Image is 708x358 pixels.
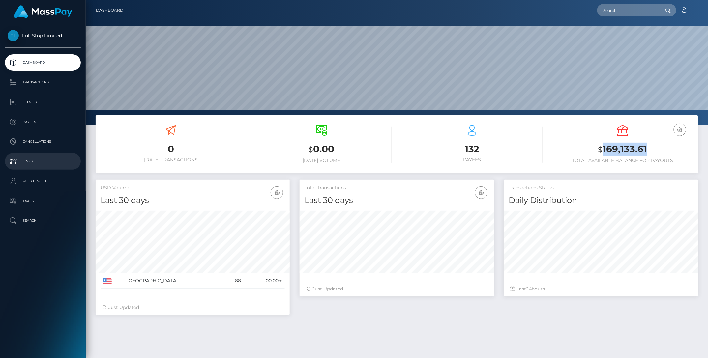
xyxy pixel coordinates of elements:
a: User Profile [5,173,81,189]
small: $ [309,145,313,154]
h6: [DATE] Volume [251,158,392,163]
img: US.png [103,278,112,284]
img: MassPay Logo [14,5,72,18]
h5: Total Transactions [305,185,489,191]
h6: Total Available Balance for Payouts [552,158,693,163]
h6: Payees [402,157,543,163]
div: Last hours [511,286,692,292]
a: Links [5,153,81,170]
a: Transactions [5,74,81,91]
p: Cancellations [8,137,78,147]
h4: Last 30 days [305,195,489,206]
p: Transactions [8,77,78,87]
a: Cancellations [5,133,81,150]
span: Full Stop Limited [5,33,81,39]
p: Payees [8,117,78,127]
a: Taxes [5,193,81,209]
p: User Profile [8,176,78,186]
p: Taxes [8,196,78,206]
a: Dashboard [96,3,123,17]
p: Dashboard [8,58,78,68]
td: [GEOGRAPHIC_DATA] [125,273,224,289]
a: Dashboard [5,54,81,71]
h4: Daily Distribution [509,195,693,206]
h4: Last 30 days [101,195,285,206]
a: Search [5,212,81,229]
img: Full Stop Limited [8,30,19,41]
h5: Transactions Status [509,185,693,191]
h3: 132 [402,143,543,155]
h3: 0.00 [251,143,392,156]
div: Just Updated [306,286,487,292]
td: 100.00% [243,273,285,289]
span: 24 [526,286,532,292]
div: Just Updated [102,304,283,311]
p: Search [8,216,78,226]
a: Payees [5,114,81,130]
input: Search... [597,4,659,16]
h3: 0 [101,143,241,155]
small: $ [598,145,603,154]
h6: [DATE] Transactions [101,157,241,163]
p: Links [8,156,78,166]
h3: 169,133.61 [552,143,693,156]
h5: USD Volume [101,185,285,191]
p: Ledger [8,97,78,107]
a: Ledger [5,94,81,110]
td: 88 [224,273,243,289]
